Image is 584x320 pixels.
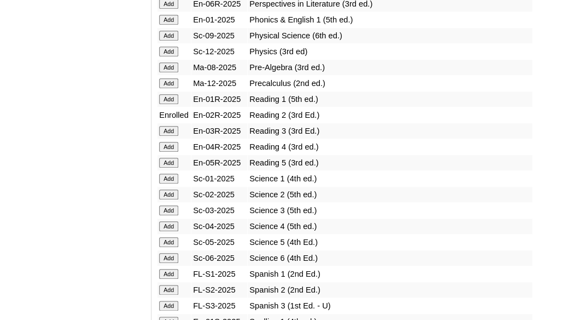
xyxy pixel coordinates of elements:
td: Sc-04-2025 [191,219,247,234]
td: En-01R-2025 [191,92,247,107]
input: Add [159,94,178,104]
input: Add [159,301,178,311]
td: Science 1 (4th ed.) [248,171,532,186]
td: Reading 2 (3rd Ed.) [248,107,532,123]
input: Add [159,31,178,41]
input: Add [159,205,178,215]
td: Science 3 (5th ed.) [248,203,532,218]
td: Phonics & English 1 (5th ed.) [248,12,532,27]
td: Sc-09-2025 [191,28,247,43]
td: Reading 4 (3rd ed.) [248,139,532,155]
td: Sc-01-2025 [191,171,247,186]
input: Add [159,47,178,56]
td: Spanish 3 (1st Ed. - U) [248,298,532,313]
input: Add [159,285,178,295]
td: Spanish 1 (2nd Ed.) [248,266,532,282]
td: Pre-Algebra (3rd ed.) [248,60,532,75]
td: Spanish 2 (2nd Ed.) [248,282,532,298]
td: Precalculus (2nd ed.) [248,76,532,91]
td: Physics (3rd ed) [248,44,532,59]
input: Add [159,78,178,88]
td: Reading 1 (5th ed.) [248,92,532,107]
td: Enrolled [157,107,191,123]
td: En-04R-2025 [191,139,247,155]
td: En-03R-2025 [191,123,247,139]
td: Sc-12-2025 [191,44,247,59]
td: Ma-08-2025 [191,60,247,75]
td: Sc-03-2025 [191,203,247,218]
td: Sc-05-2025 [191,235,247,250]
input: Add [159,62,178,72]
td: Science 2 (5th ed.) [248,187,532,202]
td: Physical Science (6th ed.) [248,28,532,43]
td: Reading 3 (3rd Ed.) [248,123,532,139]
input: Add [159,221,178,231]
input: Add [159,269,178,279]
input: Add [159,174,178,184]
td: En-05R-2025 [191,155,247,170]
input: Add [159,158,178,168]
input: Add [159,15,178,25]
td: En-01-2025 [191,12,247,27]
input: Add [159,142,178,152]
td: FL-S3-2025 [191,298,247,313]
td: FL-S1-2025 [191,266,247,282]
td: Sc-06-2025 [191,250,247,266]
td: Science 5 (4th Ed.) [248,235,532,250]
td: En-02R-2025 [191,107,247,123]
td: Science 4 (5th ed.) [248,219,532,234]
td: Ma-12-2025 [191,76,247,91]
td: Reading 5 (3rd ed.) [248,155,532,170]
input: Add [159,237,178,247]
td: FL-S2-2025 [191,282,247,298]
input: Add [159,190,178,199]
input: Add [159,126,178,136]
input: Add [159,253,178,263]
td: Sc-02-2025 [191,187,247,202]
td: Science 6 (4th Ed.) [248,250,532,266]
